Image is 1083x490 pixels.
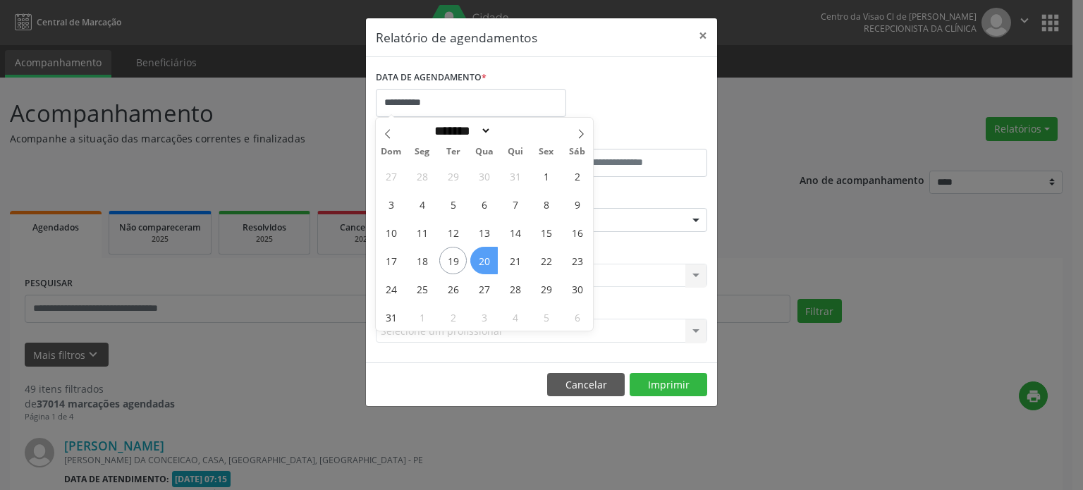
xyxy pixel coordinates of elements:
span: Julho 27, 2025 [377,162,405,190]
span: Qui [500,147,531,157]
span: Agosto 6, 2025 [470,190,498,218]
span: Agosto 10, 2025 [377,219,405,246]
span: Agosto 13, 2025 [470,219,498,246]
span: Sex [531,147,562,157]
label: ATÉ [545,127,707,149]
span: Agosto 31, 2025 [377,303,405,331]
span: Agosto 8, 2025 [532,190,560,218]
span: Agosto 19, 2025 [439,247,467,274]
span: Agosto 4, 2025 [408,190,436,218]
span: Agosto 24, 2025 [377,275,405,302]
h5: Relatório de agendamentos [376,28,537,47]
span: Agosto 12, 2025 [439,219,467,246]
span: Agosto 14, 2025 [501,219,529,246]
span: Agosto 27, 2025 [470,275,498,302]
label: DATA DE AGENDAMENTO [376,67,487,89]
span: Agosto 15, 2025 [532,219,560,246]
span: Agosto 25, 2025 [408,275,436,302]
span: Setembro 3, 2025 [470,303,498,331]
span: Julho 29, 2025 [439,162,467,190]
span: Agosto 2, 2025 [563,162,591,190]
span: Julho 30, 2025 [470,162,498,190]
span: Setembro 1, 2025 [408,303,436,331]
span: Agosto 20, 2025 [470,247,498,274]
button: Cancelar [547,373,625,397]
span: Agosto 30, 2025 [563,275,591,302]
button: Imprimir [630,373,707,397]
span: Sáb [562,147,593,157]
span: Agosto 16, 2025 [563,219,591,246]
span: Ter [438,147,469,157]
span: Qua [469,147,500,157]
span: Seg [407,147,438,157]
span: Agosto 7, 2025 [501,190,529,218]
select: Month [430,123,492,138]
span: Setembro 4, 2025 [501,303,529,331]
span: Agosto 23, 2025 [563,247,591,274]
span: Agosto 1, 2025 [532,162,560,190]
span: Agosto 9, 2025 [563,190,591,218]
input: Year [491,123,538,138]
span: Setembro 5, 2025 [532,303,560,331]
span: Setembro 6, 2025 [563,303,591,331]
span: Agosto 3, 2025 [377,190,405,218]
button: Close [689,18,717,53]
span: Agosto 11, 2025 [408,219,436,246]
span: Agosto 28, 2025 [501,275,529,302]
span: Julho 31, 2025 [501,162,529,190]
span: Agosto 17, 2025 [377,247,405,274]
span: Agosto 22, 2025 [532,247,560,274]
span: Agosto 29, 2025 [532,275,560,302]
span: Agosto 21, 2025 [501,247,529,274]
span: Agosto 26, 2025 [439,275,467,302]
span: Julho 28, 2025 [408,162,436,190]
span: Agosto 18, 2025 [408,247,436,274]
span: Agosto 5, 2025 [439,190,467,218]
span: Setembro 2, 2025 [439,303,467,331]
span: Dom [376,147,407,157]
